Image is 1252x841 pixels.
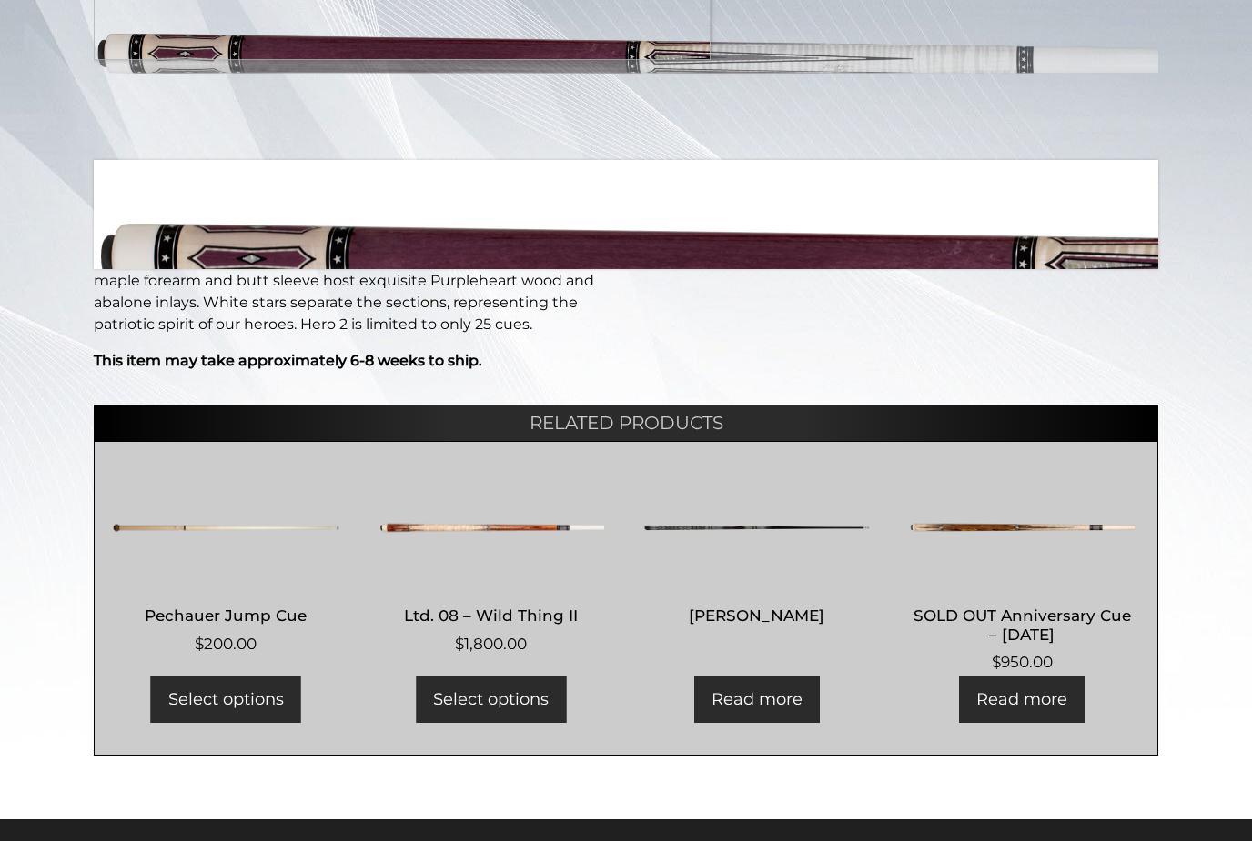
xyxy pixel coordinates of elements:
[94,175,615,219] h1: HERO 2
[637,228,1158,248] p: Out of stock
[992,653,1053,671] bdi: 950.00
[113,474,339,656] a: Pechauer Jump Cue $200.00
[113,599,339,633] h2: Pechauer Jump Cue
[416,676,566,723] a: Add to cart: “Ltd. 08 - Wild Thing II”
[195,635,257,653] bdi: 200.00
[909,599,1136,652] h2: SOLD OUT Anniversary Cue – [DATE]
[909,474,1136,583] img: SOLD OUT Anniversary Cue - DEC 4
[94,405,1158,441] h2: Related products
[94,352,482,369] strong: This item may take approximately 6-8 weeks to ship.
[909,474,1136,675] a: SOLD OUT Anniversary Cue – [DATE] $950.00
[643,474,870,633] a: [PERSON_NAME]
[637,179,756,210] bdi: 1,500.00
[992,653,1001,671] span: $
[455,635,464,653] span: $
[151,676,301,723] a: Add to cart: “Pechauer Jump Cue”
[637,179,652,210] span: $
[379,474,605,656] a: Ltd. 08 – Wild Thing II $1,800.00
[379,474,605,583] img: Ltd. 08 - Wild Thing II
[959,676,1085,723] a: Read more about “SOLD OUT Anniversary Cue - DEC 4”
[94,226,615,335] p: Hero 2 is hand-crafted using premium Purpleheart wood and figured maple. This limited cue feature...
[379,599,605,633] h2: Ltd. 08 – Wild Thing II
[643,599,870,633] h2: [PERSON_NAME]
[694,676,820,723] a: Read more about “Aurelia”
[455,635,527,653] bdi: 1,800.00
[113,474,339,583] img: Pechauer Jump Cue
[643,474,870,583] img: Aurelia
[195,635,204,653] span: $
